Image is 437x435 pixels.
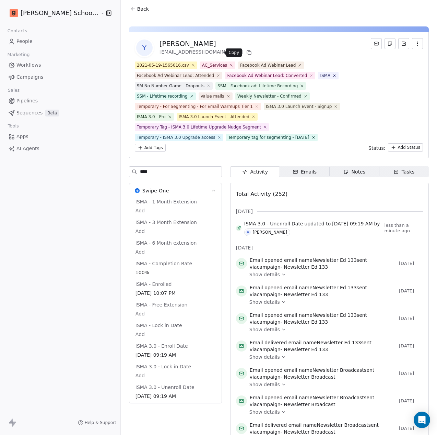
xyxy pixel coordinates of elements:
[250,367,283,373] span: Email opened
[250,395,283,400] span: Email opened
[312,257,357,263] span: Newsletter Ed 133
[320,72,330,79] div: ISMA
[374,220,380,227] span: by
[134,343,189,349] span: ISMA 3.0 - Enroll Date
[16,62,41,69] span: Workflows
[312,285,357,290] span: Newsletter Ed 133
[135,228,215,235] span: Add
[236,191,287,197] span: Total Activity (252)
[160,39,253,48] div: [PERSON_NAME]
[249,271,280,278] span: Show details
[217,83,298,89] div: SSM - Facebook ad: Lifetime Recording
[284,292,328,297] span: Newsletter Ed 133
[137,114,166,120] div: ISMA 3.0 - Pro
[137,93,188,99] div: SSM - Lifetime recording
[236,244,253,251] span: [DATE]
[85,420,116,425] span: Help & Support
[137,72,214,79] div: Facebook Ad Webinar Lead: Attended
[227,72,307,79] div: Facebook Ad Webinar Lead: Converted
[317,340,361,345] span: Newsletter Ed 133
[134,260,193,267] span: ISMA - Completion Rate
[134,363,192,370] span: ISMA 3.0 - Lock in Date
[5,107,115,119] a: SequencesBeta
[5,59,115,71] a: Workflows
[312,367,364,373] span: Newsletter Broadcast
[393,168,415,176] div: Tasks
[399,316,423,321] span: [DATE]
[388,143,423,152] button: Add Status
[250,312,396,325] span: email name sent via campaign -
[16,74,43,81] span: Campaigns
[250,257,396,270] span: email name sent via campaign -
[250,312,283,318] span: Email opened
[10,9,18,17] img: Goela%20School%20Logos%20(4).png
[249,299,418,305] a: Show details
[249,326,418,333] a: Show details
[78,420,116,425] a: Help & Support
[137,62,189,68] div: 2021-05-19-1565016.csv
[249,299,280,305] span: Show details
[135,393,215,400] span: [DATE] 09:19 AM
[332,220,373,227] span: [DATE] 09:19 AM
[229,50,239,55] p: Copy
[134,281,173,288] span: ISMA - Enrolled
[250,367,396,380] span: email name sent via campaign -
[284,402,335,407] span: Newsletter Broadcast
[4,49,33,60] span: Marketing
[249,381,418,388] a: Show details
[4,26,30,36] span: Contacts
[399,371,423,376] span: [DATE]
[16,38,33,45] span: People
[266,103,332,110] div: ISMA 3.0 Launch Event - Signup
[250,422,287,428] span: Email delivered
[249,409,280,415] span: Show details
[16,145,39,152] span: AI Agents
[399,426,423,431] span: [DATE]
[247,230,249,235] div: A
[134,322,184,329] span: ISMA - Lock in Date
[134,219,198,226] span: ISMA - 3 Month Extension
[249,354,280,360] span: Show details
[253,230,287,235] div: [PERSON_NAME]
[135,372,215,379] span: Add
[5,36,115,47] a: People
[201,93,224,99] div: Value mails
[284,374,335,380] span: Newsletter Broadcast
[250,340,287,345] span: Email delivered
[137,103,253,110] div: Temporary - For Segmenting - For Email Warmups Tier 1
[136,40,153,56] span: Y
[368,145,385,152] span: Status:
[137,83,204,89] div: SM No Number Game - Dropouts
[5,95,115,107] a: Pipelines
[135,331,215,338] span: Add
[16,97,38,104] span: Pipelines
[126,3,153,15] button: Back
[179,114,249,120] div: ISMA 3.0 Launch Event - Attended
[399,288,423,294] span: [DATE]
[250,339,396,353] span: email name sent via campaign -
[384,223,423,234] span: less than a minute ago
[137,5,149,12] span: Back
[16,109,43,116] span: Sequences
[399,261,423,266] span: [DATE]
[284,347,328,352] span: Newsletter Ed 133
[135,144,166,152] button: Add Tags
[134,301,189,308] span: ISMA - Free Extension
[135,310,215,317] span: Add
[343,168,365,176] div: Notes
[305,220,331,227] span: updated to
[249,381,280,388] span: Show details
[228,134,309,141] div: Temporary tag for segmenting - [DATE]
[250,285,283,290] span: Email opened
[237,93,302,99] div: Weekly Newsletter - Confirmed
[5,121,22,131] span: Tools
[135,269,215,276] span: 100%
[5,143,115,154] a: AI Agents
[135,248,215,255] span: Add
[134,384,196,391] span: ISMA 3.0 - Unenroll Date
[249,354,418,360] a: Show details
[137,124,261,130] div: Temporary Tag - ISMA 3.0 Lifetime Upgrade Nudge Segment
[312,312,357,318] span: Newsletter Ed 133
[129,183,222,198] button: Swipe OneSwipe One
[137,134,215,141] div: Temporary - ISMA 3.0 Upgrade access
